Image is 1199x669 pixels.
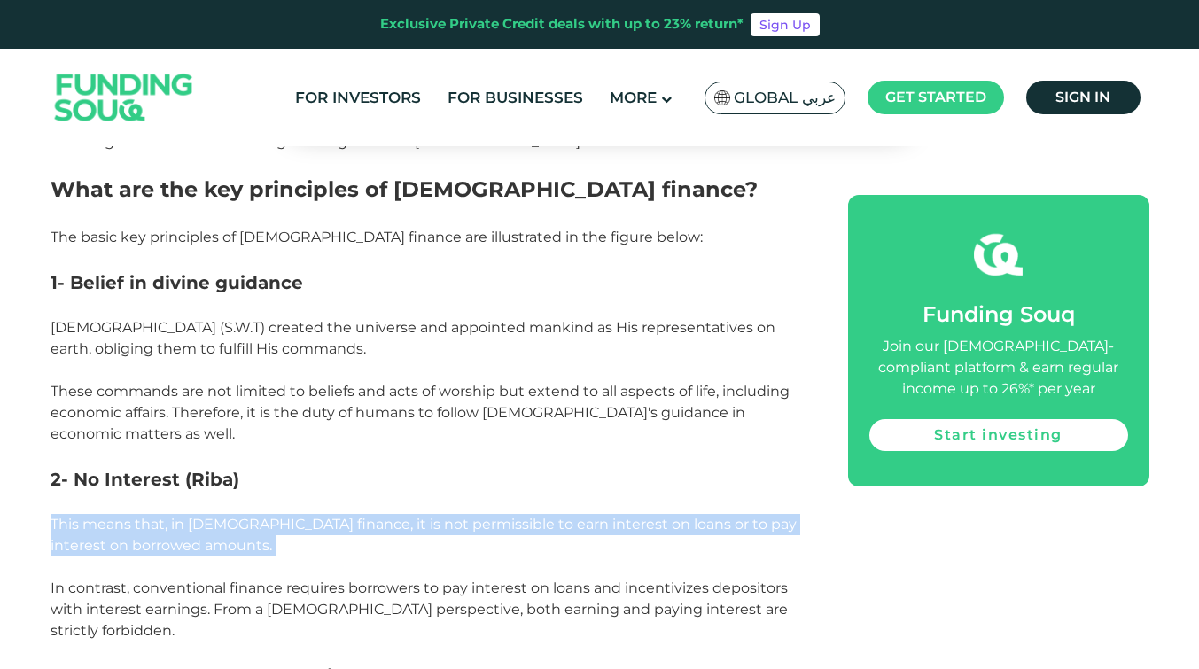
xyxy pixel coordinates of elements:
span: This means that, in [DEMOGRAPHIC_DATA] finance, it is not permissible to earn interest on loans o... [51,516,797,554]
h3: 2- No Interest (Riba) [51,466,808,493]
a: Start investing [869,419,1128,451]
img: fsicon [974,230,1023,279]
h3: 1- Belief in divine guidance [51,269,808,296]
h2: What are the key principles of [DEMOGRAPHIC_DATA] finance? [51,174,808,206]
p: The basic key principles of [DEMOGRAPHIC_DATA] finance are illustrated in the figure below: [51,227,808,248]
p: [DEMOGRAPHIC_DATA] (S.W.T) created the universe and appointed mankind as His representatives on e... [51,317,808,360]
a: For Businesses [443,83,588,113]
div: Join our [DEMOGRAPHIC_DATA]-compliant platform & earn regular income up to 26%* per year [869,336,1128,400]
span: More [610,89,657,106]
img: Logo [37,53,211,143]
span: Get started [885,89,986,105]
span: Sign in [1055,89,1110,105]
p: These commands are not limited to beliefs and acts of worship but extend to all aspects of life, ... [51,381,808,445]
span: Funding Souq [923,301,1075,327]
span: In contrast, conventional finance requires borrowers to pay interest on loans and incentivizes de... [51,580,788,639]
div: Exclusive Private Credit deals with up to 23% return* [380,14,744,35]
span: Global عربي [734,88,836,108]
a: Sign Up [751,13,820,36]
a: Sign in [1026,81,1141,114]
a: For Investors [291,83,425,113]
img: SA Flag [714,90,730,105]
